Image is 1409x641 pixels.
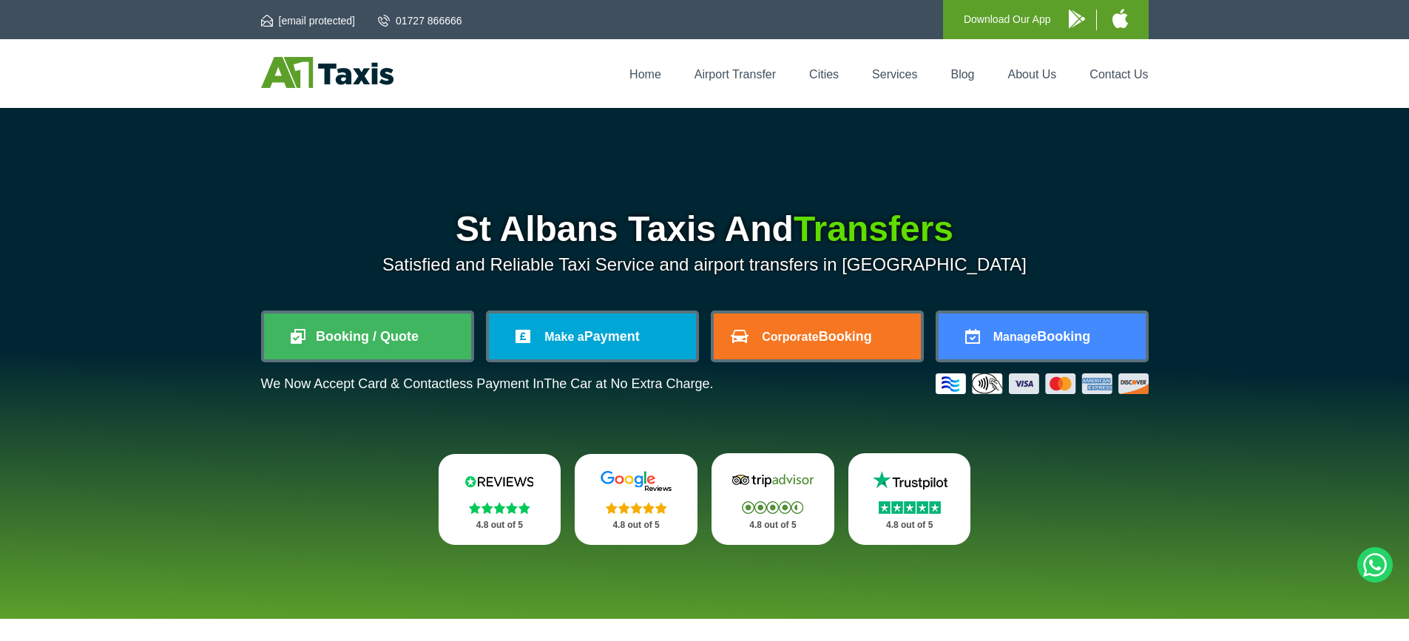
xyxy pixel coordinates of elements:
[1008,68,1057,81] a: About Us
[993,330,1038,343] span: Manage
[729,469,817,492] img: Tripadvisor
[592,470,680,492] img: Google
[629,68,661,81] a: Home
[950,68,974,81] a: Blog
[378,13,462,28] a: 01727 866666
[261,57,393,88] img: A1 Taxis St Albans LTD
[865,469,954,492] img: Trustpilot
[575,454,697,545] a: Google Stars 4.8 out of 5
[439,454,561,545] a: Reviews.io Stars 4.8 out of 5
[1112,9,1128,28] img: A1 Taxis iPhone App
[848,453,971,545] a: Trustpilot Stars 4.8 out of 5
[872,68,917,81] a: Services
[939,313,1146,359] a: ManageBooking
[1089,68,1148,81] a: Contact Us
[279,15,356,27] span: [email protected]
[469,502,530,514] img: Stars
[728,516,818,535] p: 4.8 out of 5
[264,313,471,359] a: Booking / Quote
[794,209,953,248] span: Transfers
[455,470,544,492] img: Reviews.io
[261,13,356,28] a: [email protected]
[544,376,713,391] span: The Car at No Extra Charge.
[695,68,776,81] a: Airport Transfer
[1069,10,1085,28] img: A1 Taxis Android App
[762,330,818,343] span: Corporate
[865,516,955,535] p: 4.8 out of 5
[591,516,681,535] p: 4.8 out of 5
[489,313,696,359] a: Make aPayment
[879,501,941,514] img: Stars
[455,516,545,535] p: 4.8 out of 5
[261,376,714,392] p: We Now Accept Card & Contactless Payment In
[742,501,803,514] img: Stars
[714,313,921,359] a: CorporateBooking
[936,373,1149,394] img: Credit And Debit Cards
[964,10,1051,29] p: Download Our App
[712,453,834,545] a: Tripadvisor Stars 4.8 out of 5
[261,211,1149,247] h1: St Albans Taxis And
[606,502,667,514] img: Stars
[261,254,1149,275] p: Satisfied and Reliable Taxi Service and airport transfers in [GEOGRAPHIC_DATA]
[544,330,584,343] span: Make a
[809,68,839,81] a: Cities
